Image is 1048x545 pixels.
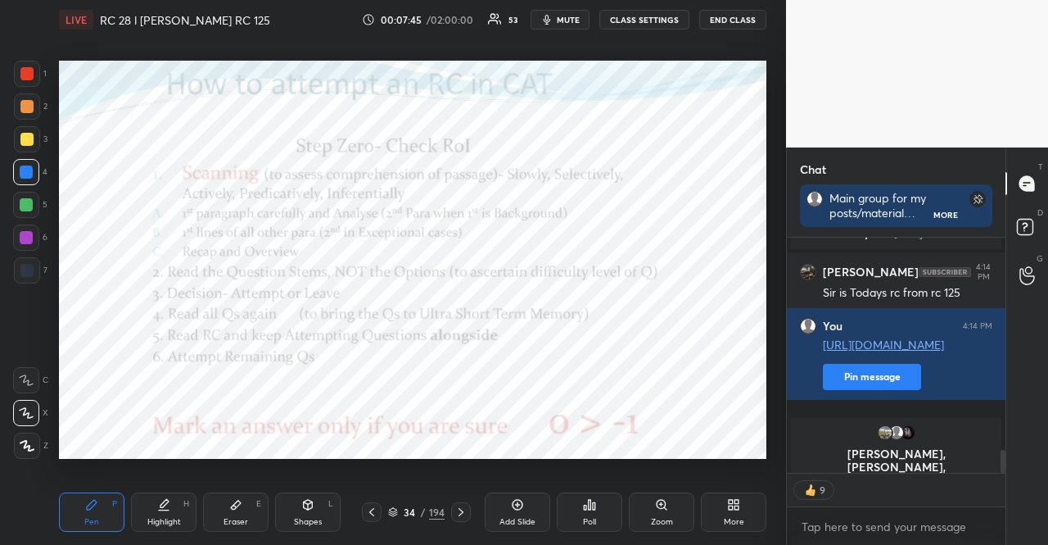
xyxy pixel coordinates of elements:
div: Highlight [147,518,181,526]
img: thumbnail.jpg [877,425,893,441]
div: L [328,500,333,508]
div: 4:14 PM [974,262,992,282]
div: C [13,367,48,393]
div: P [112,500,117,508]
div: Sir is Todays rc from rc 125 [823,285,992,302]
h4: RC 28 l [PERSON_NAME] RC 125 [100,12,270,28]
div: LIVE [59,10,93,30]
div: Add Slide [499,518,535,526]
div: Pen [84,518,99,526]
div: H [183,500,189,508]
div: Main group for my posts/material Discussion group [DEMOGRAPHIC_DATA] pdf & Editorial group CAT Ma... [829,191,934,220]
p: Shreyansh, Arti [801,226,992,239]
div: 5 [13,192,47,218]
p: [PERSON_NAME], [PERSON_NAME], [PERSON_NAME] [801,447,992,487]
div: 1 [14,61,47,87]
h6: You [823,319,842,334]
div: / [421,507,426,517]
img: thumbs_up.png [802,482,819,498]
span: joined [928,472,960,488]
h6: [PERSON_NAME] [823,265,919,279]
div: 53 [508,16,517,24]
div: 2 [14,93,47,120]
img: default.png [888,425,905,441]
p: D [1037,207,1043,219]
div: Shapes [294,518,322,526]
button: Pin message [823,364,921,390]
div: grid [787,238,1005,473]
div: Poll [583,518,596,526]
div: 34 [401,507,418,517]
div: 6 [13,225,47,251]
div: More [933,209,958,220]
div: 4:14 PM [963,321,992,331]
div: 4 [13,159,47,185]
div: X [13,400,48,426]
button: END CLASS [699,10,766,30]
img: 4P8fHbbgJtejmAAAAAElFTkSuQmCC [919,267,971,277]
div: E [256,500,261,508]
p: Chat [787,148,839,191]
p: G [1037,252,1043,265]
img: thumbnail.jpg [900,425,916,441]
div: Z [14,433,48,459]
div: Eraser [224,518,248,526]
div: 7 [14,257,47,284]
button: mute [531,10,589,30]
div: Zoom [651,518,673,526]
img: thumbnail.jpg [801,265,815,279]
div: 9 [819,484,825,497]
a: [URL][DOMAIN_NAME] [823,337,944,352]
div: 3 [14,126,47,152]
img: default.png [801,319,815,334]
p: T [1038,161,1043,173]
div: More [724,518,744,526]
a: [URL][DOMAIN_NAME] [829,220,922,250]
div: 194 [429,505,445,520]
img: default.png [807,192,822,207]
button: CLASS SETTINGS [599,10,689,30]
span: mute [557,14,580,25]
